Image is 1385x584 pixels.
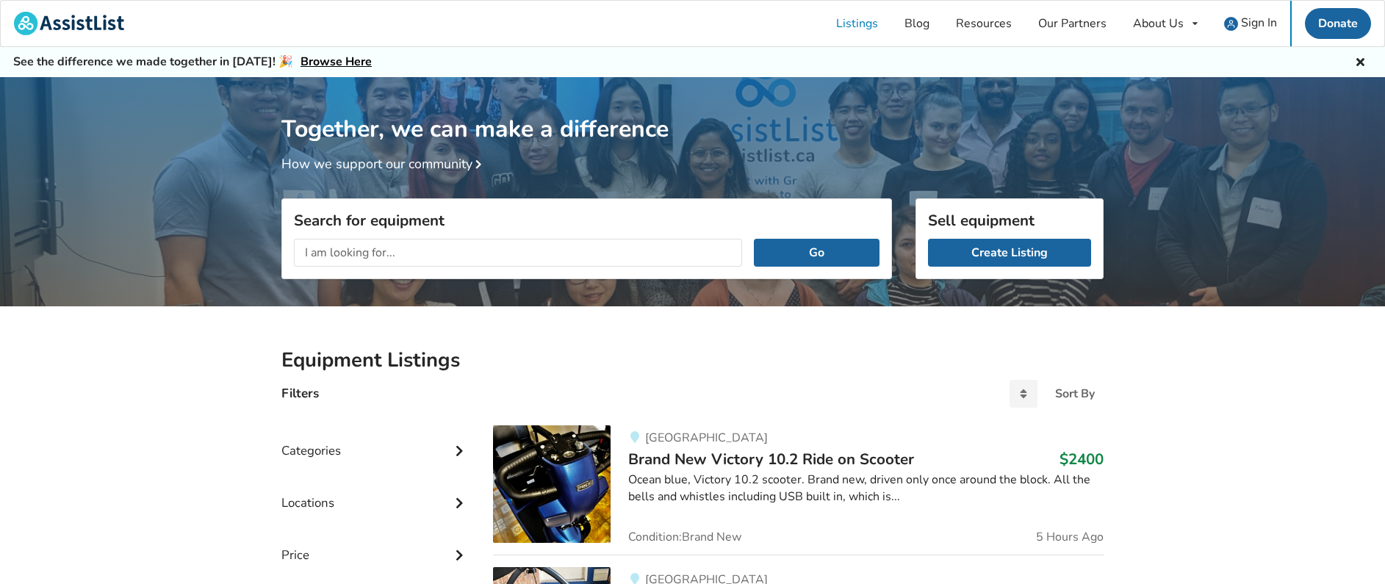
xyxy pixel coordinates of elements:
[281,155,487,173] a: How we support our community
[628,531,741,543] span: Condition: Brand New
[281,77,1104,144] h1: Together, we can make a difference
[14,12,124,35] img: assistlist-logo
[928,239,1091,267] a: Create Listing
[628,449,914,469] span: Brand New Victory 10.2 Ride on Scooter
[493,425,611,543] img: mobility-brand new victory 10.2 ride on scooter
[1133,18,1184,29] div: About Us
[281,518,470,570] div: Price
[281,385,319,402] h4: Filters
[1060,450,1104,469] h3: $2400
[628,472,1104,505] div: Ocean blue, Victory 10.2 scooter. Brand new, driven only once around the block. All the bells and...
[294,211,879,230] h3: Search for equipment
[1224,17,1238,31] img: user icon
[1036,531,1104,543] span: 5 Hours Ago
[13,54,372,70] h5: See the difference we made together in [DATE]! 🎉
[301,54,372,70] a: Browse Here
[1211,1,1290,46] a: user icon Sign In
[1025,1,1120,46] a: Our Partners
[493,425,1104,555] a: mobility-brand new victory 10.2 ride on scooter[GEOGRAPHIC_DATA]Brand New Victory 10.2 Ride on Sc...
[281,466,470,518] div: Locations
[294,239,742,267] input: I am looking for...
[1241,15,1277,31] span: Sign In
[645,430,768,446] span: [GEOGRAPHIC_DATA]
[891,1,943,46] a: Blog
[823,1,891,46] a: Listings
[754,239,879,267] button: Go
[1305,8,1371,39] a: Donate
[928,211,1091,230] h3: Sell equipment
[943,1,1025,46] a: Resources
[281,414,470,466] div: Categories
[1055,388,1095,400] div: Sort By
[281,347,1104,373] h2: Equipment Listings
